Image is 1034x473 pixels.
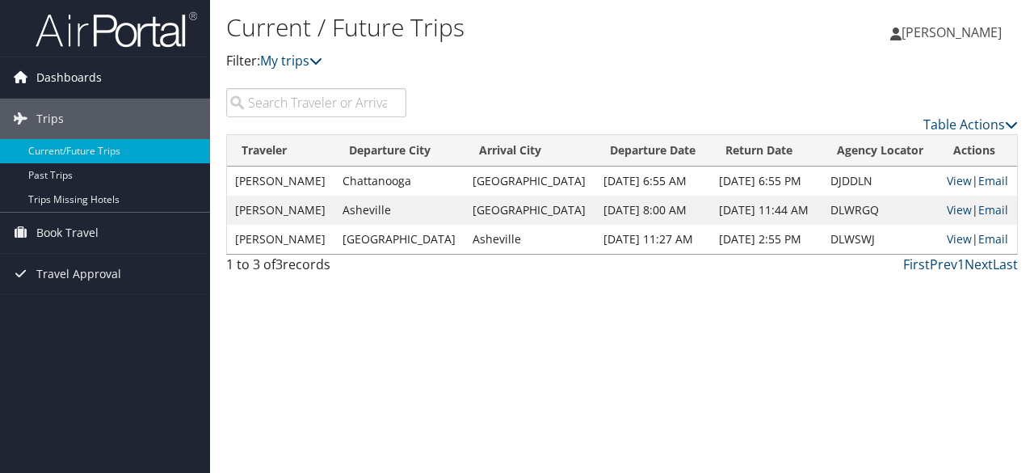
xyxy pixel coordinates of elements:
[36,254,121,294] span: Travel Approval
[595,225,711,254] td: [DATE] 11:27 AM
[226,11,754,44] h1: Current / Future Trips
[939,135,1017,167] th: Actions
[227,135,334,167] th: Traveler: activate to sort column ascending
[822,225,939,254] td: DLWSWJ
[930,256,957,273] a: Prev
[275,256,283,273] span: 3
[965,256,993,273] a: Next
[464,135,595,167] th: Arrival City: activate to sort column ascending
[903,256,930,273] a: First
[334,167,464,196] td: Chattanooga
[226,51,754,72] p: Filter:
[227,167,334,196] td: [PERSON_NAME]
[978,173,1008,188] a: Email
[822,167,939,196] td: DJDDLN
[822,135,939,167] th: Agency Locator: activate to sort column ascending
[947,231,972,247] a: View
[711,135,822,167] th: Return Date: activate to sort column ascending
[939,196,1017,225] td: |
[36,57,102,98] span: Dashboards
[464,225,595,254] td: Asheville
[822,196,939,225] td: DLWRGQ
[890,8,1018,57] a: [PERSON_NAME]
[227,225,334,254] td: [PERSON_NAME]
[334,196,464,225] td: Asheville
[711,196,822,225] td: [DATE] 11:44 AM
[334,135,464,167] th: Departure City: activate to sort column ascending
[993,256,1018,273] a: Last
[36,99,64,139] span: Trips
[595,196,711,225] td: [DATE] 8:00 AM
[978,202,1008,217] a: Email
[939,167,1017,196] td: |
[226,88,406,117] input: Search Traveler or Arrival City
[947,173,972,188] a: View
[227,196,334,225] td: [PERSON_NAME]
[334,225,464,254] td: [GEOGRAPHIC_DATA]
[595,167,711,196] td: [DATE] 6:55 AM
[978,231,1008,247] a: Email
[939,225,1017,254] td: |
[595,135,711,167] th: Departure Date: activate to sort column descending
[957,256,965,273] a: 1
[711,167,822,196] td: [DATE] 6:55 PM
[464,196,595,225] td: [GEOGRAPHIC_DATA]
[226,255,406,282] div: 1 to 3 of records
[260,52,322,70] a: My trips
[464,167,595,196] td: [GEOGRAPHIC_DATA]
[923,116,1018,133] a: Table Actions
[36,11,197,49] img: airportal-logo.png
[711,225,822,254] td: [DATE] 2:55 PM
[947,202,972,217] a: View
[902,23,1002,41] span: [PERSON_NAME]
[36,213,99,253] span: Book Travel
